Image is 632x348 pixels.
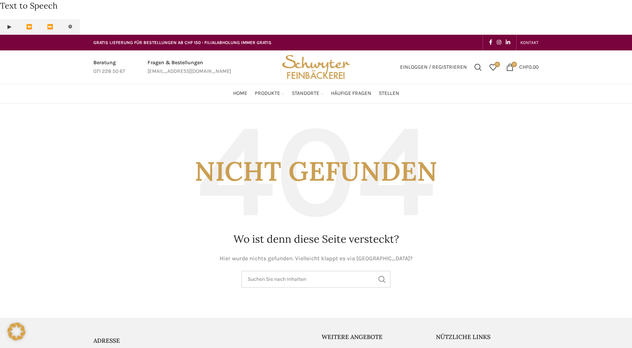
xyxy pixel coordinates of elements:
[400,65,467,70] span: Einloggen / Registrieren
[148,59,231,75] a: Infobox link
[331,90,371,97] span: Häufige Fragen
[279,63,353,70] a: Site logo
[233,90,247,97] span: Home
[519,64,529,70] span: CHF
[241,271,391,288] input: Suchen
[93,40,272,45] span: GRATIS LIEFERUNG FÜR BESTELLUNGEN AB CHF 150 - FILIALABHOLUNG IMMER GRATIS
[292,86,323,101] a: Standorte
[495,37,504,48] a: Instagram social link
[331,86,371,101] a: Häufige Fragen
[279,50,353,84] img: Bäckerei Schwyter
[93,232,539,246] h1: Wo ist denn diese Seite versteckt?
[511,62,517,67] span: 0
[93,59,125,75] a: Infobox link
[379,86,399,101] a: Stellen
[292,90,319,97] span: Standorte
[517,35,542,50] div: Secondary navigation
[255,86,284,101] a: Produkte
[379,90,399,97] span: Stellen
[520,35,539,50] a: KONTAKT
[93,118,539,224] h3: Nicht gefunden
[504,37,512,48] a: Linkedin social link
[487,37,495,48] a: Facebook social link
[90,86,542,101] div: Main navigation
[520,40,539,45] span: KONTAKT
[93,254,539,263] p: Hier wurde nichts gefunden. Vielleicht klappt es via [GEOGRAPHIC_DATA]?
[322,333,425,341] h5: Weitere Angebote
[502,60,542,75] a: 0 CHF0.00
[519,64,539,70] bdi: 0.00
[486,60,501,75] a: 0
[61,19,80,35] button: Settings
[255,90,280,97] span: Produkte
[486,60,501,75] div: Meine Wunschliste
[93,337,120,344] span: ADRESSE
[436,333,539,341] h5: Nützliche Links
[471,60,486,75] a: Suchen
[233,86,247,101] a: Home
[40,19,61,35] button: Forward
[19,19,40,35] button: Previous
[495,62,500,67] span: 0
[396,60,471,75] a: Einloggen / Registrieren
